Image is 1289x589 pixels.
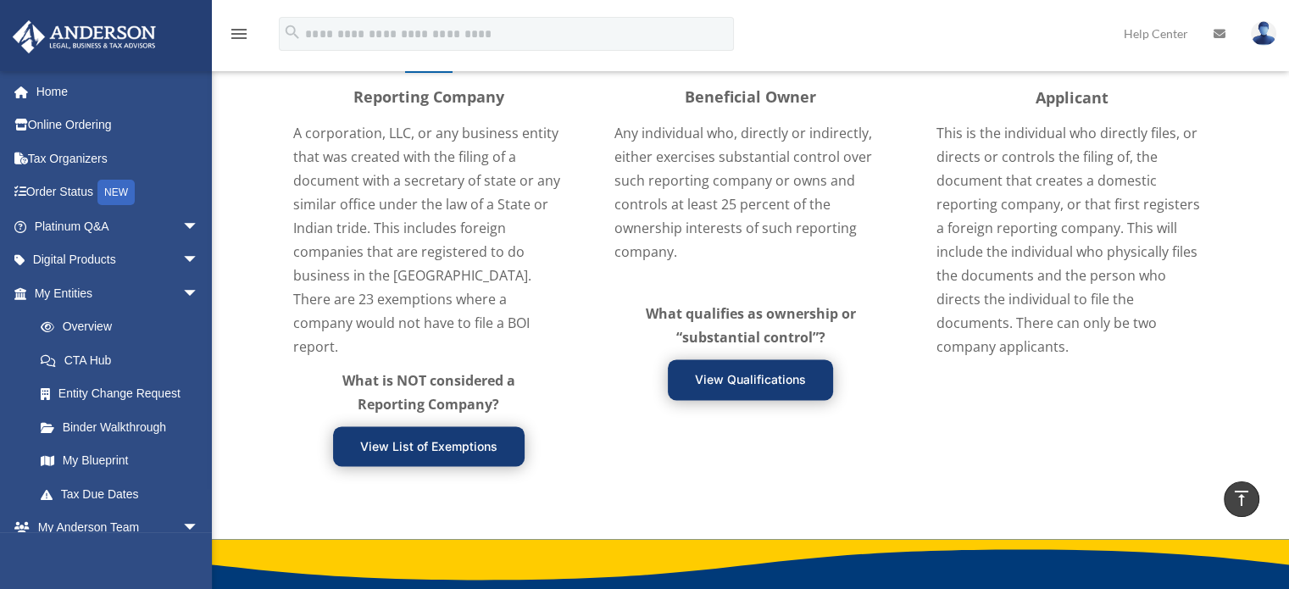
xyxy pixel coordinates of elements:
[283,23,302,42] i: search
[24,343,216,377] a: CTA Hub
[97,180,135,205] div: NEW
[8,20,161,53] img: Anderson Advisors Platinum Portal
[12,142,225,175] a: Tax Organizers
[936,85,1208,112] p: Applicant
[229,30,249,44] a: menu
[24,444,225,478] a: My Blueprint
[12,243,225,277] a: Digital Productsarrow_drop_down
[323,369,535,416] p: What is NOT considered a Reporting Company?
[24,377,225,411] a: Entity Change Request
[333,426,525,467] a: View List of Exemptions
[614,121,886,264] p: Any individual who, directly or indirectly, either exercises substantial control over such report...
[1231,488,1252,508] i: vertical_align_top
[12,108,225,142] a: Online Ordering
[1224,481,1259,517] a: vertical_align_top
[668,359,833,400] a: View Qualifications
[12,209,225,243] a: Platinum Q&Aarrow_drop_down
[182,276,216,311] span: arrow_drop_down
[12,511,225,545] a: My Anderson Teamarrow_drop_down
[644,302,856,349] p: What qualifies as ownership or “substantial control”?
[229,24,249,44] i: menu
[182,209,216,244] span: arrow_drop_down
[12,276,225,310] a: My Entitiesarrow_drop_down
[24,310,225,344] a: Overview
[936,121,1208,358] p: This is the individual who directly files, or directs or controls the filing of, the document tha...
[182,511,216,546] span: arrow_drop_down
[1251,21,1276,46] img: User Pic
[12,75,225,108] a: Home
[614,84,886,111] p: Beneficial Owner
[293,121,564,358] p: A corporation, LLC, or any business entity that was created with the filing of a document with a ...
[24,410,225,444] a: Binder Walkthrough
[12,175,225,210] a: Order StatusNEW
[293,84,564,111] p: Reporting Company
[24,477,225,511] a: Tax Due Dates
[182,243,216,278] span: arrow_drop_down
